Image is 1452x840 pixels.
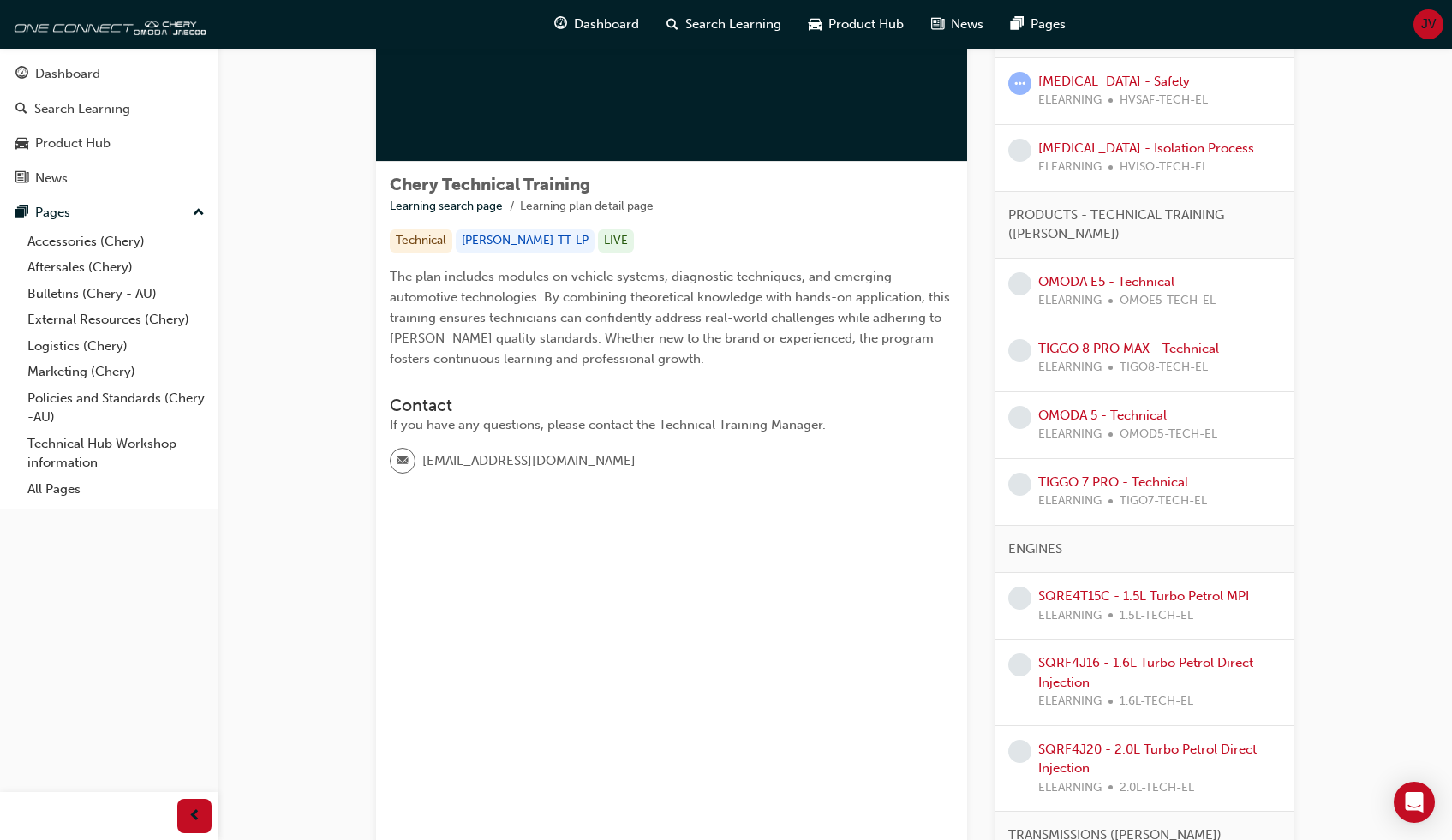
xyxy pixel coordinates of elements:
[1008,740,1031,763] span: learningRecordVerb_NONE-icon
[1038,158,1102,177] span: ELEARNING
[1038,408,1167,423] a: OMODA 5 - Technical
[1038,74,1190,89] a: [MEDICAL_DATA] - Safety
[931,14,944,35] span: news-icon
[1120,158,1208,177] span: HVISO-TECH-EL
[1038,341,1219,356] a: TIGGO 8 PRO MAX - Technical
[1120,692,1193,712] span: 1.6L-TECH-EL
[390,229,452,253] div: Technical
[1008,272,1031,295] span: learningRecordVerb_NONE-icon
[1008,139,1031,162] span: learningRecordVerb_NONE-icon
[35,203,70,223] div: Pages
[1120,491,1207,511] span: TIGO7-TECH-EL
[1008,339,1031,362] span: learningRecordVerb_NONE-icon
[598,229,634,253] div: LIVE
[7,197,212,229] button: Pages
[456,229,595,253] div: [PERSON_NAME]-TT-LP
[21,359,212,385] a: Marketing (Chery)
[1008,587,1031,610] span: learningRecordVerb_NONE-icon
[390,199,503,213] a: Learning search page
[795,7,917,42] a: car-iconProduct Hub
[15,206,28,221] span: pages-icon
[1120,291,1216,311] span: OMOE5-TECH-EL
[21,476,212,503] a: All Pages
[809,14,822,35] span: car-icon
[1038,358,1102,378] span: ELEARNING
[1038,778,1102,798] span: ELEARNING
[390,396,953,415] h3: Contact
[1038,474,1188,490] a: TIGGO 7 PRO - Technical
[21,254,212,281] a: Aftersales (Chery)
[1421,15,1436,34] span: JV
[520,197,654,217] li: Learning plan detail page
[1120,358,1208,378] span: TIGO8-TECH-EL
[1038,140,1254,156] a: [MEDICAL_DATA] - Isolation Process
[1120,606,1193,626] span: 1.5L-TECH-EL
[1011,14,1024,35] span: pages-icon
[15,136,28,152] span: car-icon
[554,14,567,35] span: guage-icon
[1038,588,1249,604] a: SQRE4T15C - 1.5L Turbo Petrol MPI
[7,163,212,194] a: News
[1394,782,1435,823] div: Open Intercom Messenger
[951,15,983,34] span: News
[1031,15,1066,34] span: Pages
[917,7,997,42] a: news-iconNews
[541,7,653,42] a: guage-iconDashboard
[997,7,1079,42] a: pages-iconPages
[1038,606,1102,626] span: ELEARNING
[15,102,27,117] span: search-icon
[1038,491,1102,511] span: ELEARNING
[35,169,68,188] div: News
[1038,291,1102,311] span: ELEARNING
[21,229,212,255] a: Accessories (Chery)
[35,134,111,153] div: Product Hub
[685,15,781,34] span: Search Learning
[1008,539,1062,559] span: ENGINES
[1038,274,1174,289] a: OMODA E5 - Technical
[34,99,130,119] div: Search Learning
[7,93,212,125] a: Search Learning
[21,431,212,476] a: Technical Hub Workshop information
[653,7,795,42] a: search-iconSearch Learning
[574,15,639,34] span: Dashboard
[1008,206,1267,244] span: PRODUCTS - TECHNICAL TRAINING ([PERSON_NAME])
[1120,778,1194,798] span: 2.0L-TECH-EL
[390,269,953,366] span: The plan includes modules on vehicle systems, diagnostic techniques, and emerging automotive tech...
[1038,91,1102,110] span: ELEARNING
[21,385,212,431] a: Policies and Standards (Chery -AU)
[21,281,212,307] a: Bulletins (Chery - AU)
[1008,72,1031,95] span: learningRecordVerb_ATTEMPT-icon
[1008,653,1031,676] span: learningRecordVerb_NONE-icon
[7,55,212,197] button: DashboardSearch LearningProduct HubNews
[397,450,409,473] span: email-icon
[7,58,212,90] a: Dashboard
[7,128,212,159] a: Product Hub
[422,451,636,471] span: [EMAIL_ADDRESS][DOMAIN_NAME]
[1038,692,1102,712] span: ELEARNING
[1120,91,1208,110] span: HVSAF-TECH-EL
[1038,742,1257,777] a: SQRF4J20 - 2.0L Turbo Petrol Direct Injection
[188,806,201,827] span: prev-icon
[193,202,205,224] span: up-icon
[828,15,904,34] span: Product Hub
[15,171,28,187] span: news-icon
[15,67,28,82] span: guage-icon
[1413,9,1443,39] button: JV
[21,333,212,360] a: Logistics (Chery)
[390,175,590,194] span: Chery Technical Training
[666,14,678,35] span: search-icon
[9,7,206,41] img: oneconnect
[1008,406,1031,429] span: learningRecordVerb_NONE-icon
[1038,655,1253,690] a: SQRF4J16 - 1.6L Turbo Petrol Direct Injection
[390,415,953,435] div: If you have any questions, please contact the Technical Training Manager.
[1008,473,1031,496] span: learningRecordVerb_NONE-icon
[35,64,100,84] div: Dashboard
[1038,425,1102,444] span: ELEARNING
[1120,425,1217,444] span: OMOD5-TECH-EL
[21,307,212,333] a: External Resources (Chery)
